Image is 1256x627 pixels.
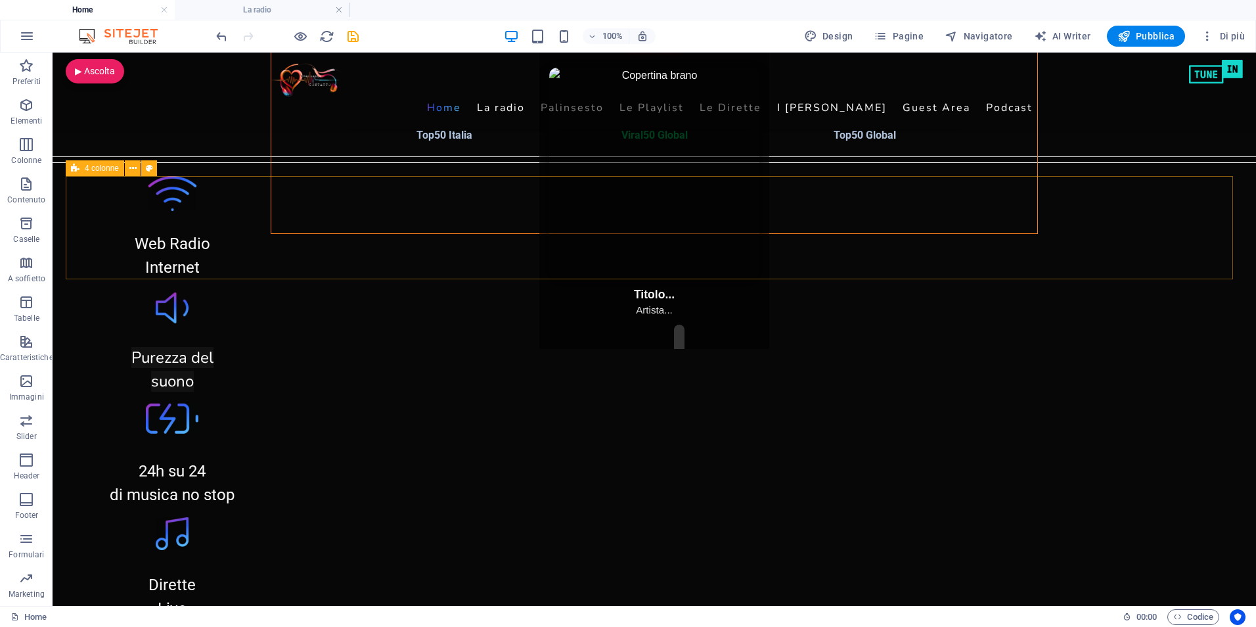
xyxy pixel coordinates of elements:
button: Codice [1167,609,1219,625]
span: Pagine [874,30,924,43]
p: Colonne [11,155,41,166]
button: reload [319,28,334,44]
span: AI Writer [1034,30,1091,43]
div: Design (Ctrl+Alt+Y) [799,26,859,47]
span: : [1146,612,1148,622]
h6: 100% [602,28,623,44]
p: Contenuto [7,195,45,205]
button: Di più [1196,26,1250,47]
i: Annulla: Elimina elementi (Ctrl+Z) [214,29,229,44]
p: Formulari [9,549,44,560]
p: Marketing [9,589,45,599]
i: Ricarica la pagina [319,29,334,44]
button: Usercentrics [1230,609,1245,625]
p: Slider [16,431,37,442]
img: Editor Logo [76,28,174,44]
p: A soffietto [8,273,45,284]
p: Elementi [11,116,42,126]
span: Pubblica [1117,30,1175,43]
p: Preferiti [12,76,41,87]
span: 00 00 [1136,609,1157,625]
i: Salva (Ctrl+S) [346,29,361,44]
p: Tabelle [14,313,39,323]
button: AI Writer [1029,26,1096,47]
span: Di più [1201,30,1245,43]
p: Footer [15,510,39,521]
button: Design [799,26,859,47]
span: Navigatore [945,30,1012,43]
button: Clicca qui per lasciare la modalità di anteprima e continuare la modifica [292,28,308,44]
button: save [345,28,361,44]
button: undo [213,28,229,44]
button: Pagine [868,26,929,47]
span: Codice [1173,609,1213,625]
span: Design [804,30,853,43]
i: Quando ridimensioni, regola automaticamente il livello di zoom in modo che corrisponda al disposi... [637,30,648,42]
span: 4 colonne [85,164,119,172]
button: Pubblica [1107,26,1186,47]
a: Fai clic per annullare la selezione. Doppio clic per aprire le pagine [11,609,47,625]
p: Header [14,471,40,481]
h6: Tempo sessione [1123,609,1157,625]
p: Immagini [9,392,44,402]
button: 100% [583,28,629,44]
button: Navigatore [939,26,1018,47]
p: Caselle [13,234,39,244]
h4: La radio [175,3,349,17]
